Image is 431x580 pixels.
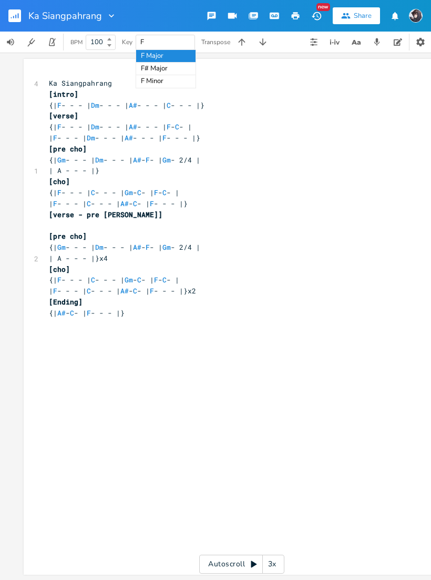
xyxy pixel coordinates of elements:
span: C [137,275,141,284]
span: C [91,275,95,284]
span: F [57,188,61,197]
span: C [87,199,91,208]
span: A# [57,308,66,318]
span: Gm [125,188,133,197]
span: A# [129,100,137,110]
span: Gm [162,155,171,165]
span: A# [133,155,141,165]
div: F# Major [136,63,196,75]
span: A# [120,286,129,296]
span: C [87,286,91,296]
span: F [53,199,57,208]
span: F [150,286,154,296]
span: Gm [57,155,66,165]
span: C [133,286,137,296]
span: Ka Siangpahrang [28,11,102,21]
span: [Ending] [49,297,83,307]
span: | - - - | - - - | - - | - - - |} [49,199,188,208]
span: C [162,275,167,284]
span: Gm [162,242,171,252]
span: [verse] [49,111,78,120]
span: | - - - | - - - | - - - | - - - |} [49,133,200,143]
span: [cho] [49,264,70,274]
span: [verse - pre [PERSON_NAME]] [49,210,162,219]
div: Transpose [201,39,230,45]
span: C [133,199,137,208]
span: F [167,122,171,131]
div: 3x [263,555,282,574]
img: 6F Soke [409,9,423,23]
span: Gm [125,275,133,284]
div: New [316,3,330,11]
span: C [137,188,141,197]
span: Dm [95,242,104,252]
div: BPM [70,39,83,45]
span: F [162,133,167,143]
span: {| - - - | - - - | - - | - 2/4 | [49,155,200,165]
span: C [91,188,95,197]
span: C [167,100,171,110]
span: C [70,308,74,318]
span: [pre cho] [49,231,87,241]
span: Ka Siangpahrang [49,78,112,88]
span: Dm [91,122,99,131]
span: Dm [91,100,99,110]
button: New [306,6,327,25]
span: A# [129,122,137,131]
div: F Minor [136,75,196,88]
span: Dm [87,133,95,143]
span: F [87,308,91,318]
span: F [53,286,57,296]
span: Dm [95,155,104,165]
span: | A - - - |}x4 [49,253,108,263]
button: Share [333,7,380,24]
span: A# [120,199,129,208]
span: Gm [57,242,66,252]
span: F [53,133,57,143]
span: {| - - | - - - |} [49,308,125,318]
span: F [146,155,150,165]
span: {| - - - | - - - | - - | - - | [49,275,179,284]
span: F [57,122,61,131]
span: F [57,275,61,284]
span: {| - - - | - - - | - - | - 2/4 | [49,242,200,252]
span: [cho] [49,177,70,186]
span: {| - - - | - - - | - - | - - | [49,188,179,197]
span: | A - - - |} [49,166,99,175]
span: [pre cho] [49,144,87,154]
span: C [175,122,179,131]
div: Key [122,39,132,45]
span: A# [125,133,133,143]
div: Share [354,11,372,21]
span: F [57,100,61,110]
span: {| - - - | - - - | - - - | - - - |} [49,100,204,110]
div: F Major [136,50,196,63]
span: A# [133,242,141,252]
span: C [162,188,167,197]
span: F [150,199,154,208]
span: F [154,275,158,284]
span: F [154,188,158,197]
span: [intro] [49,89,78,99]
div: Autoscroll [199,555,284,574]
span: | - - - | - - - | - - | - - - |}x2 [49,286,196,296]
span: {| - - - | - - - | - - - | - - | [49,122,192,131]
span: F [146,242,150,252]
